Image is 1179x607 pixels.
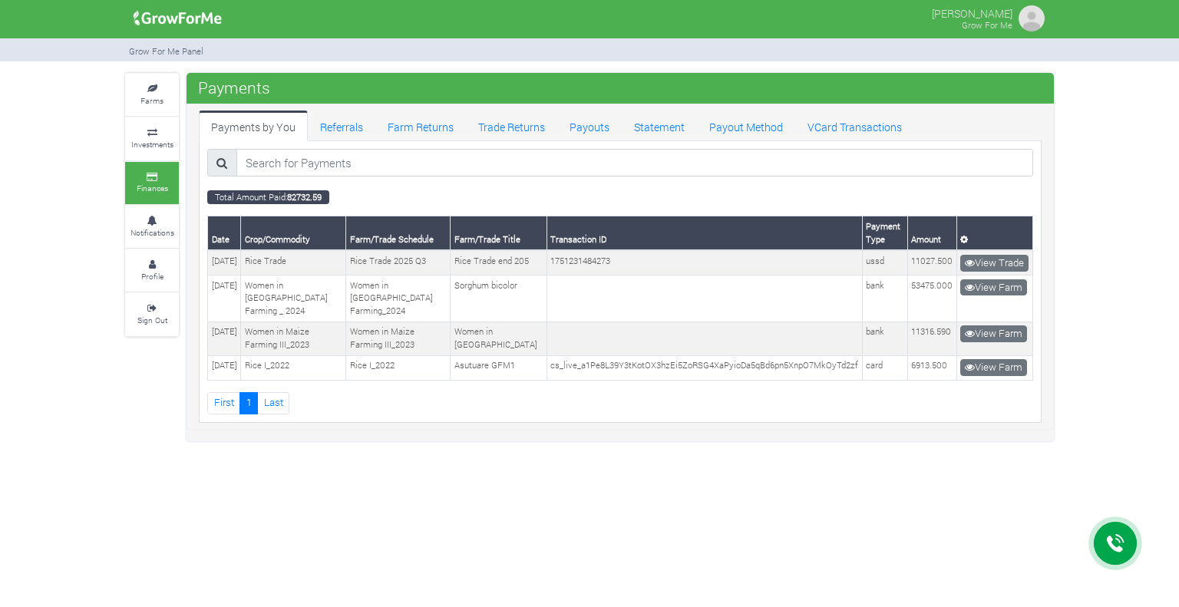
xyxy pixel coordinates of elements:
[1016,3,1047,34] img: growforme image
[241,275,346,322] td: Women in [GEOGRAPHIC_DATA] Farming _ 2024
[907,322,956,355] td: 11316.590
[241,250,346,275] td: Rice Trade
[128,3,227,34] img: growforme image
[862,250,907,275] td: ussd
[862,275,907,322] td: bank
[130,227,174,238] small: Notifications
[208,355,241,380] td: [DATE]
[375,111,466,141] a: Farm Returns
[194,72,274,103] span: Payments
[622,111,697,141] a: Statement
[125,117,179,160] a: Investments
[346,355,451,380] td: Rice I_2022
[962,19,1012,31] small: Grow For Me
[137,315,167,325] small: Sign Out
[208,250,241,275] td: [DATE]
[547,216,862,250] th: Transaction ID
[125,74,179,116] a: Farms
[208,322,241,355] td: [DATE]
[140,95,163,106] small: Farms
[207,392,1033,414] nav: Page Navigation
[346,250,451,275] td: Rice Trade 2025 Q3
[208,216,241,250] th: Date
[557,111,622,141] a: Payouts
[241,355,346,380] td: Rice I_2022
[137,183,168,193] small: Finances
[346,216,451,250] th: Farm/Trade Schedule
[960,359,1027,376] a: View Farm
[131,139,173,150] small: Investments
[125,249,179,292] a: Profile
[287,191,322,203] b: 82732.59
[207,392,240,414] a: First
[141,271,163,282] small: Profile
[451,275,547,322] td: Sorghum bicolor
[207,190,329,204] small: Total Amount Paid:
[125,293,179,335] a: Sign Out
[960,255,1029,272] a: View Trade
[308,111,375,141] a: Referrals
[451,355,547,380] td: Asutuare GFM1
[547,250,862,275] td: 1751231484273
[932,3,1012,21] p: [PERSON_NAME]
[795,111,914,141] a: VCard Transactions
[960,279,1027,296] a: View Farm
[241,216,346,250] th: Crop/Commodity
[451,250,547,275] td: Rice Trade end 205
[125,162,179,204] a: Finances
[451,216,547,250] th: Farm/Trade Title
[129,45,203,57] small: Grow For Me Panel
[862,216,907,250] th: Payment Type
[257,392,289,414] a: Last
[241,322,346,355] td: Women in Maize Farming III_2023
[199,111,308,141] a: Payments by You
[697,111,795,141] a: Payout Method
[907,216,956,250] th: Amount
[346,322,451,355] td: Women in Maize Farming III_2023
[125,206,179,248] a: Notifications
[960,325,1027,342] a: View Farm
[907,250,956,275] td: 11027.500
[547,355,862,380] td: cs_live_a1Pe8L39Y3tKotOX3hzEi5ZoRSG4XaPyioDa5qBd6pn5XnpO7MkOyTd2zf
[862,322,907,355] td: bank
[236,149,1033,176] input: Search for Payments
[862,355,907,380] td: card
[346,275,451,322] td: Women in [GEOGRAPHIC_DATA] Farming_2024
[208,275,241,322] td: [DATE]
[907,355,956,380] td: 6913.500
[907,275,956,322] td: 53475.000
[466,111,557,141] a: Trade Returns
[239,392,258,414] a: 1
[451,322,547,355] td: Women in [GEOGRAPHIC_DATA]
